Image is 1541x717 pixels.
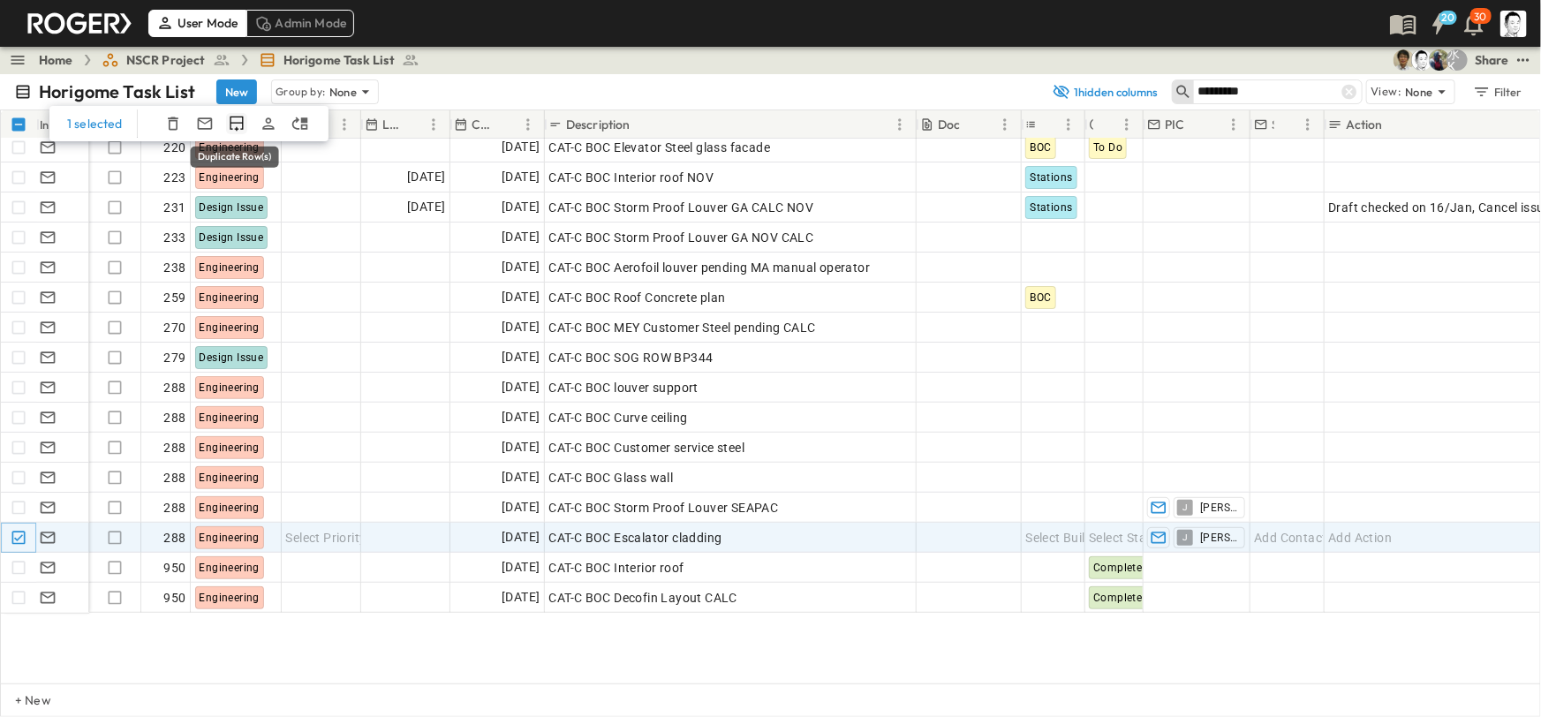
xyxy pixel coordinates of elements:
[548,169,714,186] span: CAT-C BOC Interior roof NOV
[1093,562,1142,574] span: Complete
[566,116,631,133] p: Description
[1030,171,1072,184] span: Stations
[1371,82,1401,102] p: View:
[216,79,257,104] button: New
[200,171,260,184] span: Engineering
[1429,49,1450,71] img: Joshua Whisenant (josh@tryroger.com)
[1089,529,1165,547] span: Select Status
[548,319,815,336] span: CAT-C BOC MEY Customer Steel pending CALC
[1030,291,1051,304] span: BOC
[1188,115,1207,134] button: Sort
[548,229,813,246] span: CAT-C BOC Storm Proof Louver GA NOV CALC
[1475,10,1487,24] p: 30
[548,439,744,457] span: CAT-C BOC Customer service steel
[889,114,910,135] button: Menu
[1500,11,1527,37] img: Profile Picture
[1472,82,1522,102] div: Filter
[200,261,260,274] span: Engineering
[502,377,540,397] span: [DATE]
[163,529,185,547] span: 288
[163,589,185,607] span: 950
[148,10,246,36] div: User Mode
[1165,116,1185,133] p: PIC
[1411,49,1432,71] img: 堀米 康介(K.HORIGOME) (horigome@bcd.taisei.co.jp)
[1097,115,1116,134] button: Sort
[502,137,540,157] span: [DATE]
[163,229,185,246] span: 233
[200,502,260,514] span: Engineering
[502,437,540,457] span: [DATE]
[502,467,540,487] span: [DATE]
[1278,115,1297,134] button: Sort
[1182,507,1188,508] span: J
[246,10,355,36] div: Admin Mode
[1272,116,1274,133] p: Subcon
[1058,114,1079,135] button: Menu
[502,347,540,367] span: [DATE]
[994,114,1016,135] button: Menu
[502,557,540,577] span: [DATE]
[200,442,260,454] span: Engineering
[1475,51,1509,69] div: Share
[286,529,366,547] span: Select Priority
[938,116,961,133] p: Doc
[1421,8,1456,40] button: 20
[163,199,185,216] span: 231
[502,497,540,517] span: [DATE]
[102,51,230,69] a: NSCR Project
[548,139,770,156] span: CAT-C BOC Elevator Steel glass facade
[163,319,185,336] span: 270
[548,199,813,216] span: CAT-C BOC Storm Proof Louver GA CALC NOV
[502,287,540,307] span: [DATE]
[502,317,540,337] span: [DATE]
[200,291,260,304] span: Engineering
[548,589,737,607] span: CAT-C BOC Decofin Layout CALC
[634,115,653,134] button: Sort
[163,259,185,276] span: 238
[39,51,430,69] nav: breadcrumbs
[1223,114,1244,135] button: Menu
[382,116,400,133] p: Last Email Date
[283,51,395,69] span: Horigome Task List
[1442,11,1455,25] h6: 20
[502,587,540,608] span: [DATE]
[290,113,311,134] button: Move To
[1466,79,1527,104] button: Filter
[548,289,725,306] span: CAT-C BOC Roof Concrete plan
[502,167,540,187] span: [DATE]
[1394,49,1415,71] img: 戸島 太一 (T.TOJIMA) (tzmtit00@pub.taisei.co.jp)
[1093,592,1142,604] span: Complete
[963,115,983,134] button: Sort
[163,439,185,457] span: 288
[502,257,540,277] span: [DATE]
[276,83,326,101] p: Group by:
[200,592,260,604] span: Engineering
[1025,529,1110,547] span: Select Building
[194,113,215,134] button: Add Template
[517,114,539,135] button: Menu
[1041,79,1168,104] button: 1hidden columns
[163,139,185,156] span: 220
[39,79,195,104] p: Horigome Task List
[200,411,260,424] span: Engineering
[329,83,358,101] p: None
[15,691,26,709] p: + New
[498,115,517,134] button: Sort
[548,469,673,487] span: CAT-C BOC Glass wall
[258,113,279,134] button: Assign Owner
[163,379,185,396] span: 288
[1297,114,1318,135] button: Menu
[200,532,260,544] span: Engineering
[502,527,540,547] span: [DATE]
[200,351,264,364] span: Design Issue
[472,116,495,133] p: Created
[548,559,684,577] span: CAT-C BOC Interior roof
[1030,141,1051,154] span: BOC
[200,381,260,394] span: Engineering
[200,201,264,214] span: Design Issue
[163,469,185,487] span: 288
[67,115,123,132] p: 1 selected
[1182,537,1188,538] span: J
[548,499,778,517] span: CAT-C BOC Storm Proof Louver SEAPAC
[407,167,445,187] span: [DATE]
